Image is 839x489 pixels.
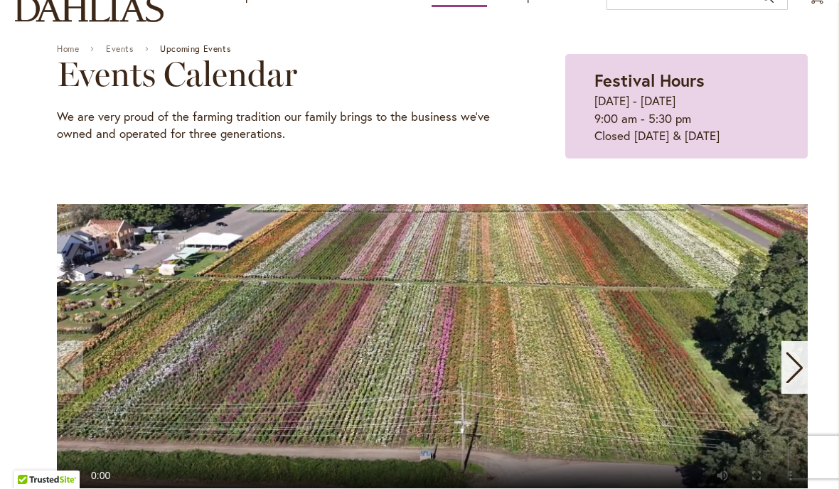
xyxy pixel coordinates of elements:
[57,55,494,95] h2: Events Calendar
[594,93,779,145] p: [DATE] - [DATE] 9:00 am - 5:30 pm Closed [DATE] & [DATE]
[106,45,134,55] a: Events
[57,45,79,55] a: Home
[160,45,230,55] span: Upcoming Events
[11,439,50,478] iframe: Launch Accessibility Center
[594,70,705,92] strong: Festival Hours
[57,109,494,144] p: We are very proud of the farming tradition our family brings to the business we've owned and oper...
